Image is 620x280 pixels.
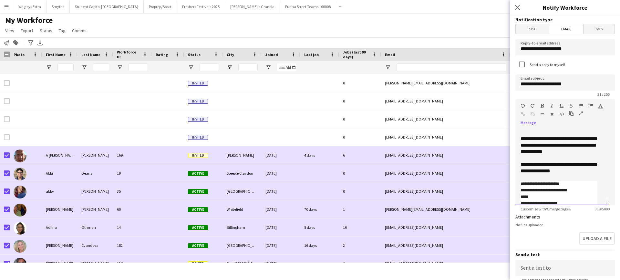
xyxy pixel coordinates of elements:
div: Steeple Claydon [223,164,262,182]
span: Invited [188,117,208,122]
button: Wrigleys Extra [13,0,46,13]
div: 6 [339,146,381,164]
div: No files uploaded. [515,222,615,227]
input: Joined Filter Input [277,63,296,71]
button: Fullscreen [579,111,583,116]
div: 0 [339,182,381,200]
span: Invited [188,153,208,158]
button: Freshers Festivals 2025 [177,0,225,13]
div: 16 [339,218,381,236]
span: Joined [265,52,278,57]
button: Unordered List [579,103,583,108]
span: Comms [72,28,87,34]
a: View [3,26,17,35]
div: 126 [113,255,152,272]
button: HTML Code [559,111,564,117]
button: Open Filter Menu [265,64,271,70]
div: 35 [113,182,152,200]
button: Proprep/Boost [144,0,177,13]
button: Text Color [598,103,603,108]
label: Send a copy to myself [528,62,565,67]
app-action-btn: Notify workforce [3,39,10,47]
div: East [PERSON_NAME] [223,255,262,272]
span: Invited [188,135,208,140]
span: Status [188,52,201,57]
div: Billingham [223,218,262,236]
div: [DATE] [262,200,300,218]
span: Jobs (last 90 days) [343,50,369,59]
span: Active [188,243,208,248]
button: Open Filter Menu [81,64,87,70]
img: A Jay Wallis [14,150,26,162]
span: Last job [304,52,319,57]
app-action-btn: Export XLSX [36,39,44,47]
span: Invited [188,81,208,86]
div: [EMAIL_ADDRESS][DOMAIN_NAME] [381,128,510,146]
h3: Notify Workforce [510,3,620,12]
img: Adlina Othman [14,222,26,235]
div: Deans [77,164,113,182]
span: Email [549,24,584,34]
a: Export [18,26,36,35]
button: Ordered List [588,103,593,108]
div: [GEOGRAPHIC_DATA] [223,182,262,200]
a: Tag [56,26,68,35]
div: [EMAIL_ADDRESS][DOMAIN_NAME] [381,146,510,164]
div: [EMAIL_ADDRESS][DOMAIN_NAME] [381,218,510,236]
input: Row Selection is disabled for this row (unchecked) [4,134,10,140]
div: abby [42,182,77,200]
div: [EMAIL_ADDRESS][DOMAIN_NAME] [381,237,510,254]
div: 2 [339,237,381,254]
div: Whitefield [223,200,262,218]
input: Row Selection is disabled for this row (unchecked) [4,98,10,104]
div: Othman [77,218,113,236]
div: 16 days [300,237,339,254]
span: My Workforce [5,15,53,25]
button: Open Filter Menu [46,64,52,70]
input: First Name Filter Input [57,63,74,71]
div: Cvandova [77,237,113,254]
div: 0 [339,74,381,92]
button: Open Filter Menu [227,64,232,70]
button: Smyths [46,0,70,13]
img: Adriana Cvandova [14,240,26,253]
button: [PERSON_NAME]'s Granola [225,0,280,13]
span: Tag [59,28,66,34]
button: Strikethrough [569,103,573,108]
h3: Send a test [515,252,615,257]
div: 1 [339,200,381,218]
input: Row Selection is disabled for this row (unchecked) [4,116,10,122]
div: [PERSON_NAME] [42,255,77,272]
input: Workforce ID Filter Input [129,63,148,71]
div: 169 [113,146,152,164]
div: [PERSON_NAME] [77,146,113,164]
h3: Notification type [515,17,615,23]
button: Upload a file [579,232,615,245]
div: Abbi [42,164,77,182]
button: Purina Street Teams - 00008 [280,0,336,13]
button: Open Filter Menu [188,64,194,70]
div: [PERSON_NAME] [42,237,77,254]
span: Invited [188,99,208,104]
div: 19 [113,164,152,182]
label: Attachments [515,214,540,220]
div: A [PERSON_NAME] [42,146,77,164]
app-action-btn: Add to tag [12,39,20,47]
span: Export [21,28,33,34]
button: Underline [559,103,564,108]
div: [PERSON_NAME] [77,255,113,272]
div: [EMAIL_ADDRESS][DOMAIN_NAME] [381,92,510,110]
span: 21 / 255 [592,92,615,97]
div: [PERSON_NAME][EMAIL_ADDRESS][DOMAIN_NAME] [381,74,510,92]
button: Redo [530,103,535,108]
a: Comms [69,26,89,35]
span: Active [188,225,208,230]
span: Active [188,189,208,194]
div: [DATE] [262,218,300,236]
input: Status Filter Input [200,63,219,71]
div: 8 days [300,218,339,236]
span: Push [516,24,549,34]
button: Bold [540,103,544,108]
div: [PERSON_NAME][EMAIL_ADDRESS][DOMAIN_NAME] [381,200,510,218]
app-action-btn: Advanced filters [27,39,35,47]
